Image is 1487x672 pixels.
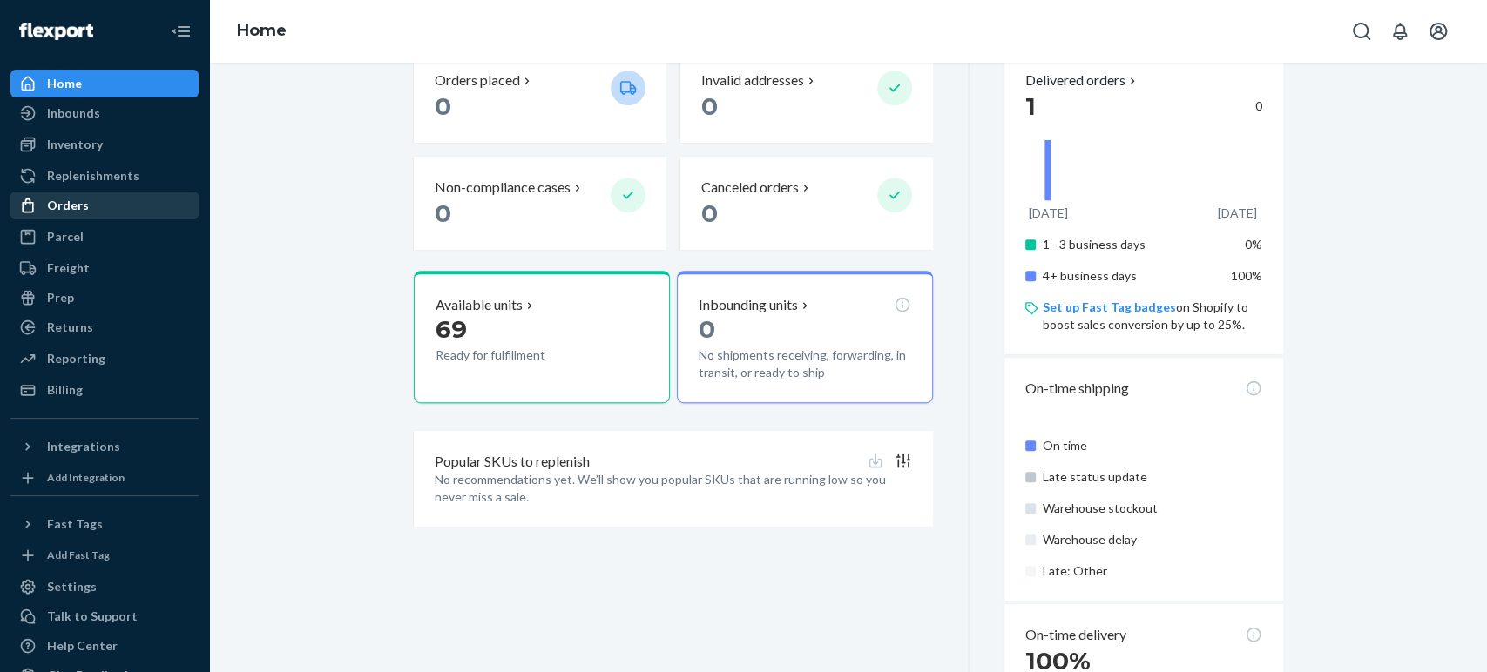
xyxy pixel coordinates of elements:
[701,71,804,91] p: Invalid addresses
[47,319,93,336] div: Returns
[10,131,199,158] a: Inventory
[1025,379,1129,399] p: On-time shipping
[10,313,199,341] a: Returns
[10,632,199,660] a: Help Center
[10,284,199,312] a: Prep
[47,167,139,185] div: Replenishments
[1025,91,1261,122] div: 0
[435,198,451,228] span: 0
[435,178,571,198] p: Non-compliance cases
[1231,268,1262,283] span: 100%
[1421,14,1456,49] button: Open account menu
[435,471,913,506] p: No recommendations yet. We’ll show you popular SKUs that are running low so you never miss a sale.
[47,548,110,562] div: Add Fast Tag
[680,50,933,143] button: Invalid addresses 0
[47,136,103,153] div: Inventory
[436,295,523,315] p: Available units
[47,75,82,92] div: Home
[164,14,199,49] button: Close Navigation
[1025,91,1036,121] span: 1
[47,578,97,595] div: Settings
[10,545,199,566] a: Add Fast Tag
[436,346,597,364] p: Ready for fulfillment
[47,350,105,367] div: Reporting
[1043,236,1214,253] p: 1 - 3 business days
[1025,625,1126,645] p: On-time delivery
[435,91,451,121] span: 0
[10,467,199,488] a: Add Integration
[10,70,199,97] a: Home
[677,271,933,403] button: Inbounding units0No shipments receiving, forwarding, in transit, or ready to ship
[436,314,467,344] span: 69
[47,438,120,455] div: Integrations
[701,198,718,228] span: 0
[47,470,125,485] div: Add Integration
[435,71,520,91] p: Orders placed
[1025,71,1139,91] button: Delivered orders
[237,21,287,40] a: Home
[1218,205,1257,222] p: [DATE]
[10,510,199,538] button: Fast Tags
[1043,299,1261,333] p: on Shopify to boost sales conversion by up to 25%.
[47,381,83,399] div: Billing
[1382,14,1417,49] button: Open notifications
[47,608,138,625] div: Talk to Support
[1245,237,1262,252] span: 0%
[10,602,199,630] a: Talk to Support
[699,314,715,344] span: 0
[19,23,93,40] img: Flexport logo
[1029,205,1068,222] p: [DATE]
[1043,468,1214,486] p: Late status update
[47,197,89,214] div: Orders
[435,452,590,472] p: Popular SKUs to replenish
[10,192,199,219] a: Orders
[10,433,199,460] button: Integrations
[1344,14,1379,49] button: Open Search Box
[701,178,799,198] p: Canceled orders
[47,104,100,122] div: Inbounds
[1043,500,1214,517] p: Warehouse stockout
[1043,267,1214,285] p: 4+ business days
[1043,531,1214,548] p: Warehouse delay
[47,228,84,245] div: Parcel
[701,91,718,121] span: 0
[414,157,666,250] button: Non-compliance cases 0
[10,573,199,601] a: Settings
[223,6,301,57] ol: breadcrumbs
[1043,562,1214,580] p: Late: Other
[47,289,74,306] div: Prep
[47,637,118,655] div: Help Center
[1043,299,1176,314] a: Set up Fast Tag badges
[10,99,199,127] a: Inbounds
[699,295,798,315] p: Inbounding units
[10,162,199,190] a: Replenishments
[414,271,670,403] button: Available units69Ready for fulfillment
[10,376,199,404] a: Billing
[47,259,90,277] div: Freight
[10,223,199,251] a: Parcel
[10,345,199,373] a: Reporting
[47,515,103,533] div: Fast Tags
[680,157,933,250] button: Canceled orders 0
[1043,437,1214,454] p: On time
[414,50,666,143] button: Orders placed 0
[699,346,911,381] p: No shipments receiving, forwarding, in transit, or ready to ship
[10,254,199,282] a: Freight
